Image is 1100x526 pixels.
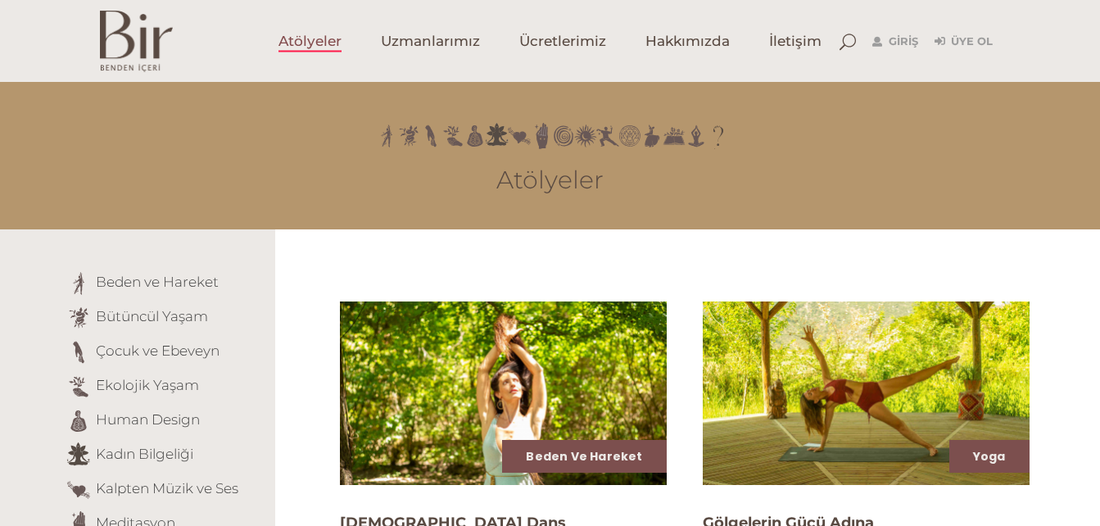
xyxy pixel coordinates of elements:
[645,32,730,51] span: Hakkımızda
[935,32,993,52] a: Üye Ol
[769,32,822,51] span: İletişim
[381,32,480,51] span: Uzmanlarımız
[96,342,220,359] a: Çocuk ve Ebeveyn
[973,448,1006,465] a: Yoga
[519,32,606,51] span: Ücretlerimiz
[526,448,642,465] a: Beden ve Hareket
[96,446,193,462] a: Kadın Bilgeliği
[96,480,238,497] a: Kalpten Müzik ve Ses
[872,32,918,52] a: Giriş
[96,411,200,428] a: Human Design
[278,32,342,51] span: Atölyeler
[96,377,199,393] a: Ekolojik Yaşam
[96,308,208,324] a: Bütüncül Yaşam
[96,274,219,290] a: Beden ve Hareket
